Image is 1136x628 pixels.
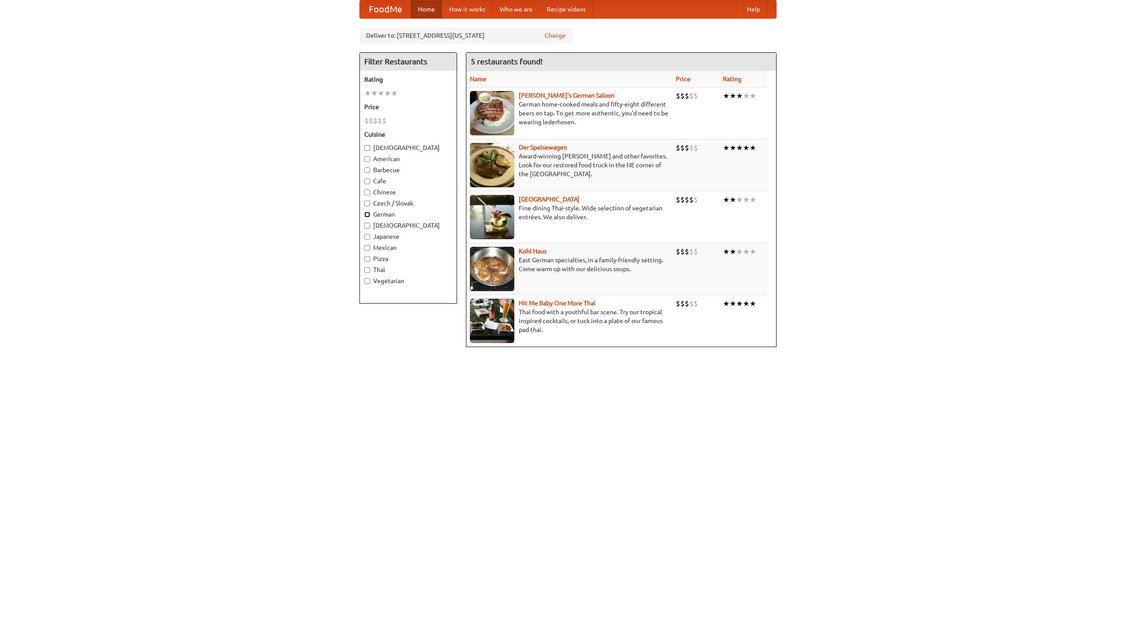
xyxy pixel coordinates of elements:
a: Der Speisewagen [519,144,567,151]
li: $ [364,116,369,126]
label: [DEMOGRAPHIC_DATA] [364,143,452,152]
li: ★ [723,247,730,257]
li: $ [680,91,685,101]
li: ★ [743,299,749,308]
b: Kohl Haus [519,248,547,255]
li: $ [689,91,694,101]
li: ★ [378,88,384,98]
li: $ [676,299,680,308]
input: [DEMOGRAPHIC_DATA] [364,223,370,229]
li: $ [685,299,689,308]
label: Mexican [364,243,452,252]
li: ★ [730,143,736,153]
li: $ [680,195,685,205]
li: ★ [723,195,730,205]
li: ★ [384,88,391,98]
li: ★ [749,195,756,205]
a: [PERSON_NAME]'s German Saloon [519,92,615,99]
a: [GEOGRAPHIC_DATA] [519,196,580,203]
li: $ [676,143,680,153]
li: $ [680,299,685,308]
label: American [364,154,452,163]
li: ★ [391,88,398,98]
li: $ [694,195,698,205]
li: ★ [736,195,743,205]
li: $ [685,143,689,153]
li: ★ [371,88,378,98]
li: $ [689,299,694,308]
li: $ [685,91,689,101]
h5: Cuisine [364,130,452,139]
h4: Filter Restaurants [360,53,457,71]
li: $ [689,195,694,205]
input: Pizza [364,256,370,262]
img: satay.jpg [470,195,514,239]
img: babythai.jpg [470,299,514,343]
li: ★ [730,91,736,101]
img: esthers.jpg [470,91,514,135]
p: Thai food with a youthful bar scene. Try our tropical inspired cocktails, or tuck into a plate of... [470,308,669,334]
li: ★ [743,247,749,257]
label: Vegetarian [364,276,452,285]
li: ★ [736,299,743,308]
p: Award-winning [PERSON_NAME] and other favorites. Look for our restored food truck in the NE corne... [470,152,669,178]
li: $ [689,247,694,257]
div: Deliver to: [STREET_ADDRESS][US_STATE] [359,28,572,43]
input: German [364,212,370,217]
li: $ [694,91,698,101]
li: ★ [749,247,756,257]
input: Chinese [364,190,370,195]
a: Name [470,75,486,83]
a: FoodMe [360,0,411,18]
li: $ [694,143,698,153]
li: ★ [730,247,736,257]
p: German home-cooked meals and fifty-eight different beers on tap. To get more authentic, you'd nee... [470,100,669,126]
label: Pizza [364,254,452,263]
h5: Rating [364,75,452,84]
li: $ [685,195,689,205]
input: [DEMOGRAPHIC_DATA] [364,145,370,151]
a: Who we are [493,0,540,18]
label: Barbecue [364,166,452,174]
li: $ [676,195,680,205]
input: Mexican [364,245,370,251]
li: ★ [730,195,736,205]
a: Home [411,0,442,18]
li: ★ [723,299,730,308]
input: Japanese [364,234,370,240]
label: Thai [364,265,452,274]
p: East German specialties, in a family-friendly setting. Come warm up with our delicious soups. [470,256,669,273]
li: ★ [736,143,743,153]
ng-pluralize: 5 restaurants found! [471,57,543,66]
a: Help [740,0,767,18]
a: Price [676,75,690,83]
label: German [364,210,452,219]
input: Thai [364,267,370,273]
li: ★ [364,88,371,98]
li: $ [689,143,694,153]
b: Hit Me Baby One More Thai [519,300,596,307]
li: $ [378,116,382,126]
img: kohlhaus.jpg [470,247,514,291]
li: $ [676,247,680,257]
li: ★ [743,91,749,101]
li: ★ [736,91,743,101]
input: Barbecue [364,167,370,173]
li: ★ [749,143,756,153]
li: $ [382,116,387,126]
li: $ [685,247,689,257]
a: Change [544,31,566,40]
label: Czech / Slovak [364,199,452,208]
li: ★ [749,91,756,101]
li: $ [373,116,378,126]
li: ★ [743,143,749,153]
a: Rating [723,75,742,83]
li: ★ [723,91,730,101]
li: $ [694,299,698,308]
h5: Price [364,103,452,111]
input: Vegetarian [364,278,370,284]
li: $ [676,91,680,101]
